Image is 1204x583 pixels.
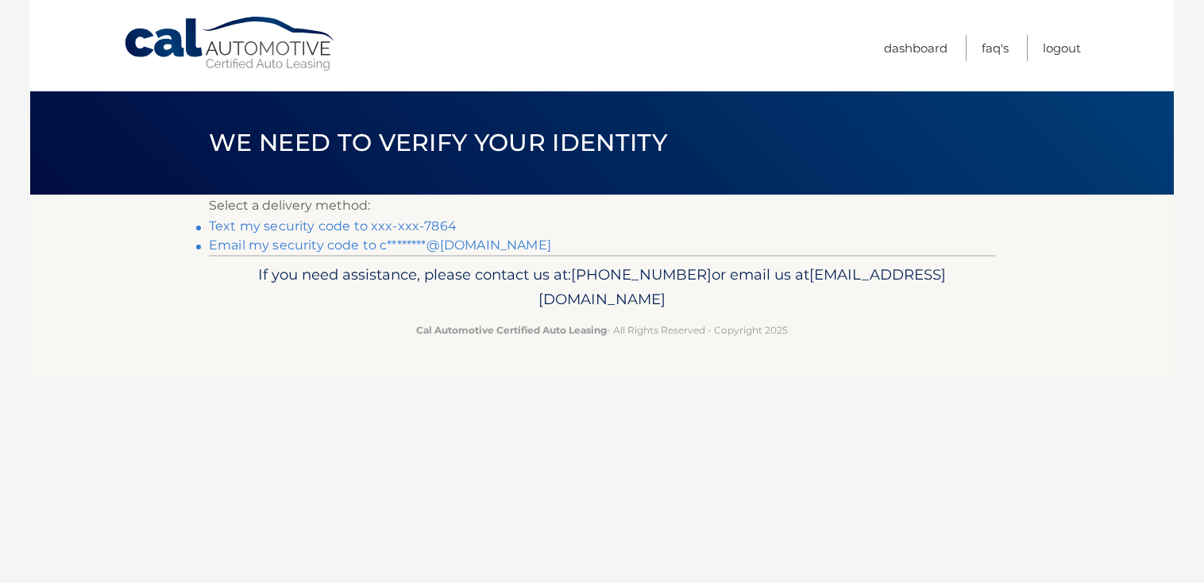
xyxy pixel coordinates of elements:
[416,324,607,336] strong: Cal Automotive Certified Auto Leasing
[209,218,457,234] a: Text my security code to xxx-xxx-7864
[982,35,1009,61] a: FAQ's
[571,265,712,284] span: [PHONE_NUMBER]
[123,16,338,72] a: Cal Automotive
[209,237,551,253] a: Email my security code to c********@[DOMAIN_NAME]
[209,128,667,157] span: We need to verify your identity
[219,262,985,313] p: If you need assistance, please contact us at: or email us at
[209,195,995,217] p: Select a delivery method:
[884,35,947,61] a: Dashboard
[219,322,985,338] p: - All Rights Reserved - Copyright 2025
[1043,35,1081,61] a: Logout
